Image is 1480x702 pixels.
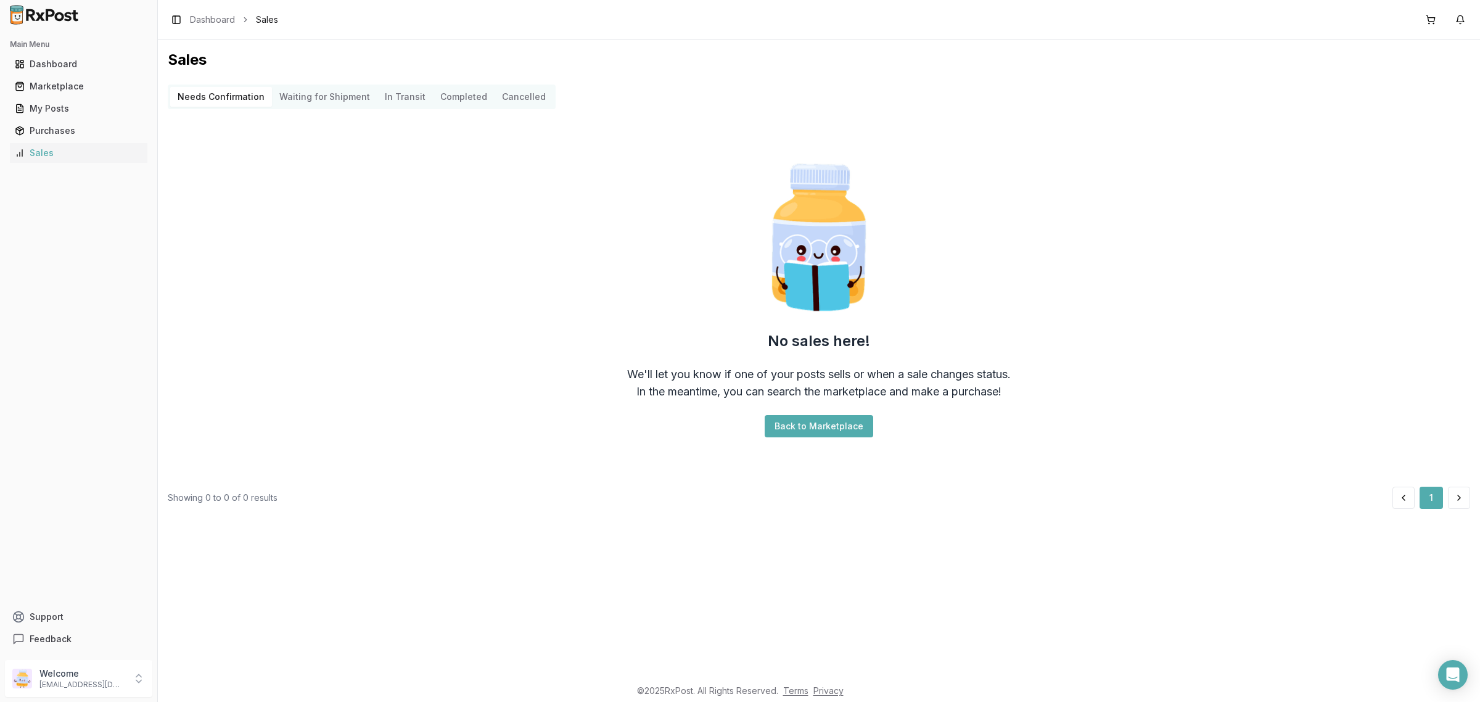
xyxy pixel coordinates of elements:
div: Marketplace [15,80,142,93]
a: Marketplace [10,75,147,97]
button: Support [5,606,152,628]
h2: Main Menu [10,39,147,49]
button: Back to Marketplace [765,415,873,437]
img: Smart Pill Bottle [740,159,898,316]
button: Sales [5,143,152,163]
button: In Transit [377,87,433,107]
div: My Posts [15,102,142,115]
h2: No sales here! [768,331,870,351]
a: My Posts [10,97,147,120]
button: Completed [433,87,495,107]
a: Privacy [813,685,844,696]
a: Purchases [10,120,147,142]
button: 1 [1420,487,1443,509]
button: Cancelled [495,87,553,107]
div: Dashboard [15,58,142,70]
span: Feedback [30,633,72,645]
button: Needs Confirmation [170,87,272,107]
p: Welcome [39,667,125,680]
a: Dashboard [190,14,235,26]
p: [EMAIL_ADDRESS][DOMAIN_NAME] [39,680,125,690]
div: Showing 0 to 0 of 0 results [168,492,277,504]
a: Sales [10,142,147,164]
h1: Sales [168,50,1470,70]
img: User avatar [12,669,32,688]
button: Waiting for Shipment [272,87,377,107]
img: RxPost Logo [5,5,84,25]
div: Open Intercom Messenger [1438,660,1468,690]
button: Dashboard [5,54,152,74]
button: Marketplace [5,76,152,96]
div: In the meantime, you can search the marketplace and make a purchase! [636,383,1001,400]
button: My Posts [5,99,152,118]
div: Purchases [15,125,142,137]
a: Terms [783,685,808,696]
button: Feedback [5,628,152,650]
nav: breadcrumb [190,14,278,26]
span: Sales [256,14,278,26]
div: Sales [15,147,142,159]
div: We'll let you know if one of your posts sells or when a sale changes status. [627,366,1011,383]
button: Purchases [5,121,152,141]
a: Dashboard [10,53,147,75]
